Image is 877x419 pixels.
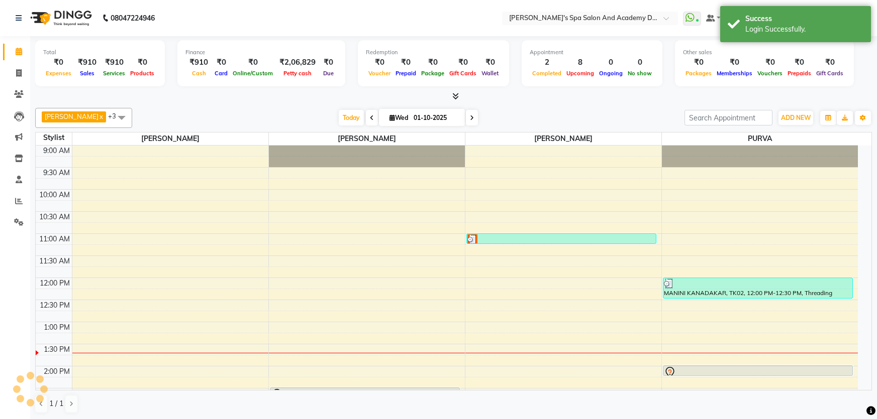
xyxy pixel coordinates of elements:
[785,70,814,77] span: Prepaids
[663,366,853,375] div: [PERSON_NAME], TK05, 02:00 PM-02:15 PM, Henna Coloring Upto Shoulder
[685,110,772,125] input: Search Appointment
[320,57,337,68] div: ₹0
[42,388,72,399] div: 2:30 PM
[419,70,447,77] span: Package
[683,70,714,77] span: Packages
[447,57,479,68] div: ₹0
[745,24,863,35] div: Login Successfully.
[42,366,72,377] div: 2:00 PM
[42,322,72,333] div: 1:00 PM
[781,114,811,121] span: ADD NEW
[393,57,419,68] div: ₹0
[447,70,479,77] span: Gift Cards
[479,57,501,68] div: ₹0
[785,57,814,68] div: ₹0
[419,57,447,68] div: ₹0
[269,132,465,145] span: [PERSON_NAME]
[43,57,74,68] div: ₹0
[128,70,157,77] span: Products
[393,70,419,77] span: Prepaid
[37,256,72,266] div: 11:30 AM
[530,57,564,68] div: 2
[683,57,714,68] div: ₹0
[597,70,625,77] span: Ongoing
[38,300,72,311] div: 12:30 PM
[275,57,320,68] div: ₹2,06,829
[26,4,94,32] img: logo
[755,70,785,77] span: Vouchers
[101,70,128,77] span: Services
[270,388,459,408] div: [PERSON_NAME], TK03, 02:30 PM-03:00 PM, Waxing Full Arms
[683,48,846,57] div: Other sales
[814,70,846,77] span: Gift Cards
[564,70,597,77] span: Upcoming
[108,112,124,120] span: +3
[37,212,72,222] div: 10:30 AM
[42,344,72,355] div: 1:30 PM
[74,57,101,68] div: ₹910
[38,278,72,289] div: 12:00 PM
[212,57,230,68] div: ₹0
[101,57,128,68] div: ₹910
[321,70,336,77] span: Due
[625,57,654,68] div: 0
[77,70,97,77] span: Sales
[465,132,661,145] span: [PERSON_NAME]
[530,48,654,57] div: Appointment
[714,57,755,68] div: ₹0
[36,132,72,143] div: Stylist
[128,57,157,68] div: ₹0
[230,57,275,68] div: ₹0
[714,70,755,77] span: Memberships
[49,398,63,409] span: 1 / 1
[41,146,72,156] div: 9:00 AM
[387,114,411,121] span: Wed
[530,70,564,77] span: Completed
[212,70,230,77] span: Card
[662,132,858,145] span: PURVA
[37,190,72,200] div: 10:00 AM
[366,70,393,77] span: Voucher
[43,48,157,57] div: Total
[339,110,364,125] span: Today
[663,278,853,298] div: MANINI KANADAKAR, TK02, 12:00 PM-12:30 PM, Threading Eyebrows,Advanced Hair Cut (₹1000)
[479,70,501,77] span: Wallet
[597,57,625,68] div: 0
[281,70,314,77] span: Petty cash
[778,111,813,125] button: ADD NEW
[564,57,597,68] div: 8
[467,234,656,243] div: DR. [PERSON_NAME], TK01, 11:00 AM-11:15 AM, Fluid Facial
[189,70,209,77] span: Cash
[230,70,275,77] span: Online/Custom
[366,57,393,68] div: ₹0
[99,112,103,120] a: x
[366,48,501,57] div: Redemption
[41,168,72,178] div: 9:30 AM
[745,14,863,24] div: Success
[755,57,785,68] div: ₹0
[411,110,461,125] input: 2025-10-01
[185,48,337,57] div: Finance
[43,70,74,77] span: Expenses
[37,234,72,244] div: 11:00 AM
[185,57,212,68] div: ₹910
[625,70,654,77] span: No show
[45,112,99,120] span: [PERSON_NAME]
[111,4,155,32] b: 08047224946
[72,132,268,145] span: [PERSON_NAME]
[814,57,846,68] div: ₹0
